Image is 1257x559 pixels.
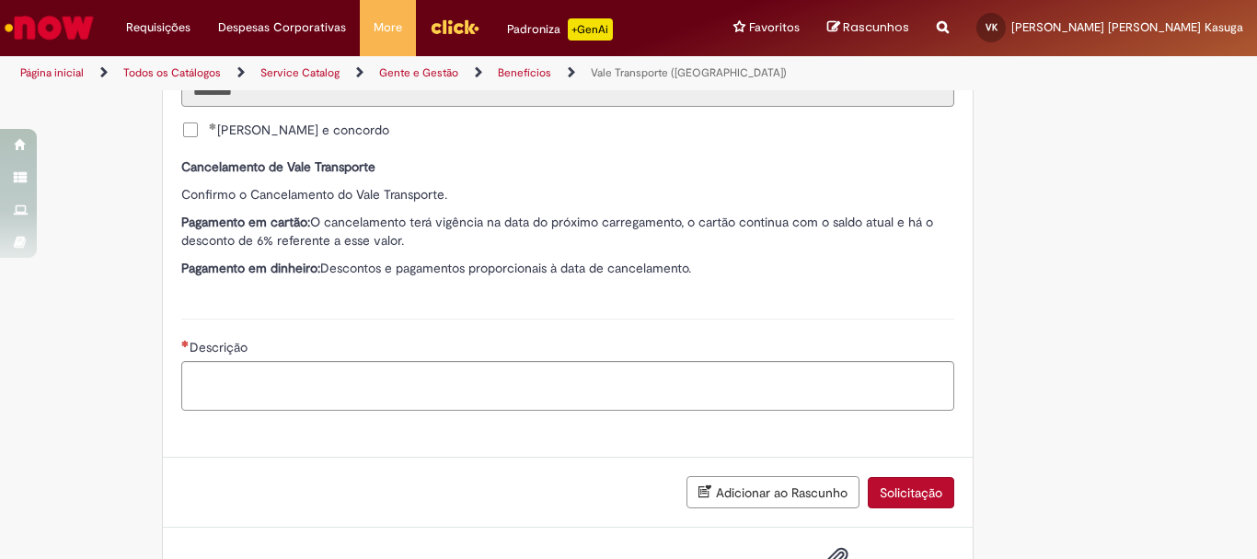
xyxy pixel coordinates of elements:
[507,18,613,41] div: Padroniza
[591,65,787,80] a: Vale Transporte ([GEOGRAPHIC_DATA])
[14,56,825,90] ul: Trilhas de página
[843,18,909,36] span: Rascunhos
[209,122,217,130] span: Obrigatório Preenchido
[181,76,954,107] input: ID
[374,18,402,37] span: More
[181,260,320,276] strong: Pagamento em dinheiro:
[260,65,340,80] a: Service Catalog
[986,21,998,33] span: VK
[498,65,551,80] a: Benefícios
[123,65,221,80] a: Todos os Catálogos
[181,259,954,277] p: Descontos e pagamentos proporcionais à data de cancelamento.
[209,121,389,139] span: [PERSON_NAME] e concordo
[181,213,954,250] p: O cancelamento terá vigência na data do próximo carregamento, o cartão continua com o saldo atual...
[2,9,97,46] img: ServiceNow
[686,476,859,508] button: Adicionar ao Rascunho
[20,65,84,80] a: Página inicial
[868,477,954,508] button: Solicitação
[126,18,190,37] span: Requisições
[190,339,251,355] span: Descrição
[379,65,458,80] a: Gente e Gestão
[181,340,190,347] span: Necessários
[749,18,800,37] span: Favoritos
[181,185,954,204] p: Confirmo o Cancelamento do Vale Transporte.
[181,214,310,230] strong: Pagamento em cartão:
[218,18,346,37] span: Despesas Corporativas
[181,361,954,411] textarea: Descrição
[181,158,375,175] strong: Cancelamento de Vale Transporte
[1011,19,1243,35] span: [PERSON_NAME] [PERSON_NAME] Kasuga
[568,18,613,41] p: +GenAi
[827,19,909,37] a: Rascunhos
[430,13,479,41] img: click_logo_yellow_360x200.png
